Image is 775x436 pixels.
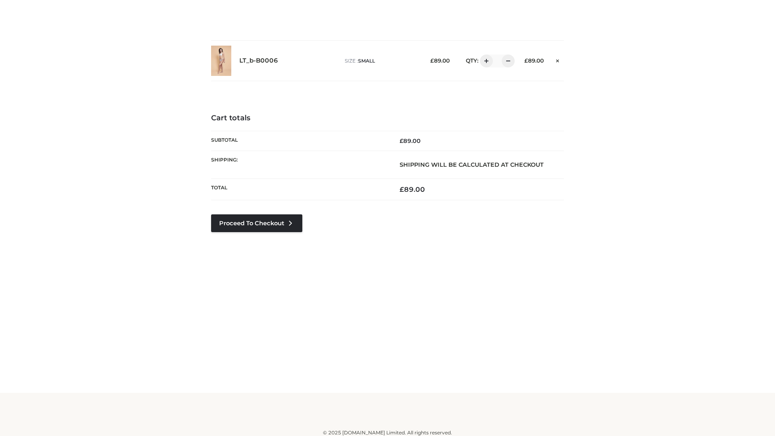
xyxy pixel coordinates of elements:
[400,137,421,145] bdi: 89.00
[400,185,404,193] span: £
[211,151,387,178] th: Shipping:
[211,114,564,123] h4: Cart totals
[524,57,544,64] bdi: 89.00
[211,46,231,76] img: LT_b-B0006 - SMALL
[211,214,302,232] a: Proceed to Checkout
[430,57,450,64] bdi: 89.00
[400,161,544,168] strong: Shipping will be calculated at checkout
[524,57,528,64] span: £
[358,58,375,64] span: SMALL
[211,179,387,200] th: Total
[211,131,387,151] th: Subtotal
[345,57,418,65] p: size :
[239,57,278,65] a: LT_b-B0006
[400,185,425,193] bdi: 89.00
[400,137,403,145] span: £
[430,57,434,64] span: £
[552,55,564,65] a: Remove this item
[458,55,512,67] div: QTY:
